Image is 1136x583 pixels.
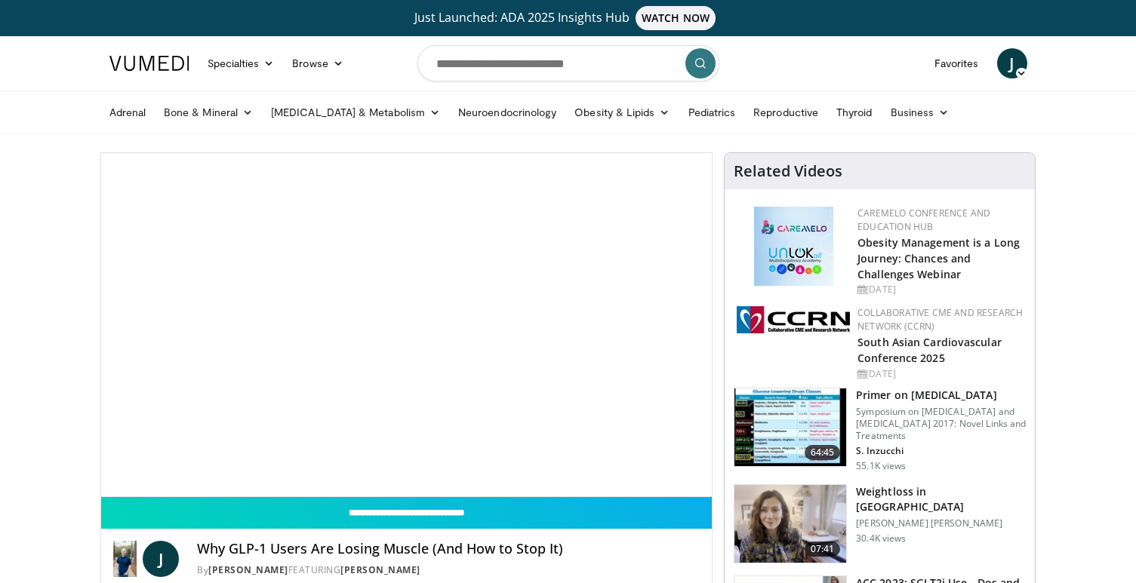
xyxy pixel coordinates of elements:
span: 07:41 [805,542,841,557]
a: Adrenal [100,97,155,127]
a: [MEDICAL_DATA] & Metabolism [262,97,449,127]
a: J [997,48,1027,78]
input: Search topics, interventions [417,45,719,81]
p: [PERSON_NAME] [PERSON_NAME] [856,517,1026,529]
a: Browse [283,48,352,78]
span: WATCH NOW [636,6,716,30]
h4: Why GLP-1 Users Are Losing Muscle (And How to Stop It) [197,541,700,557]
a: Specialties [199,48,284,78]
a: Neuroendocrinology [449,97,565,127]
a: Just Launched: ADA 2025 Insights HubWATCH NOW [112,6,1025,30]
a: Obesity Management is a Long Journey: Chances and Challenges Webinar [857,235,1020,281]
p: 30.4K views [856,532,906,545]
div: [DATE] [857,283,1023,296]
a: Collaborative CME and Research Network (CCRN) [857,306,1023,333]
img: Dr. Jordan Rennicke [113,541,137,577]
h3: Weightloss in [GEOGRAPHIC_DATA] [856,484,1026,514]
a: Business [882,97,959,127]
a: Bone & Mineral [155,97,262,127]
img: VuMedi Logo [109,56,189,71]
a: Favorites [925,48,988,78]
video-js: Video Player [101,153,713,497]
a: J [143,541,179,577]
p: 55.1K views [856,460,906,472]
img: a04ee3ba-8487-4636-b0fb-5e8d268f3737.png.150x105_q85_autocrop_double_scale_upscale_version-0.2.png [737,306,850,333]
a: 07:41 Weightloss in [GEOGRAPHIC_DATA] [PERSON_NAME] [PERSON_NAME] 30.4K views [734,484,1026,564]
img: 022d2313-3eaa-4549-99ac-ae6801cd1fdc.150x105_q85_crop-smart_upscale.jpg [734,388,846,467]
p: S. Inzucchi [856,445,1026,457]
div: [DATE] [857,367,1023,381]
a: South Asian Cardiovascular Conference 2025 [857,335,1002,365]
h3: Primer on [MEDICAL_DATA] [856,388,1026,403]
span: 64:45 [805,445,841,460]
a: [PERSON_NAME] [208,563,288,576]
img: 45df64a9-a6de-482c-8a90-ada250f7980c.png.150x105_q85_autocrop_double_scale_upscale_version-0.2.jpg [754,207,833,286]
h4: Related Videos [734,162,842,180]
img: 9983fed1-7565-45be-8934-aef1103ce6e2.150x105_q85_crop-smart_upscale.jpg [734,485,846,563]
p: Symposium on [MEDICAL_DATA] and [MEDICAL_DATA] 2017: Novel Links and Treatments [856,406,1026,442]
a: Reproductive [744,97,827,127]
a: Thyroid [827,97,882,127]
a: Obesity & Lipids [565,97,679,127]
div: By FEATURING [197,563,700,577]
a: [PERSON_NAME] [340,563,420,576]
a: Pediatrics [679,97,745,127]
a: 64:45 Primer on [MEDICAL_DATA] Symposium on [MEDICAL_DATA] and [MEDICAL_DATA] 2017: Novel Links a... [734,388,1026,472]
a: CaReMeLO Conference and Education Hub [857,207,990,233]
